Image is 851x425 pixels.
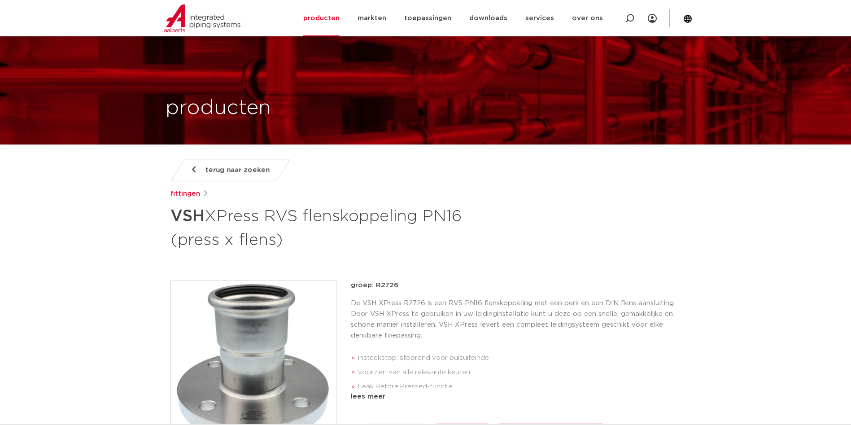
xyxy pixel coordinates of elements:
[170,159,290,181] a: terug naar zoeken
[170,208,205,224] strong: VSH
[358,380,681,394] li: Leak Before Pressed-functie
[351,298,681,341] p: De VSH XPress R2726 is een RVS PN16 flenskoppeling met een pers en een DIN flens aansluiting. Doo...
[358,365,681,380] li: voorzien van alle relevante keuren
[351,280,681,291] p: groep: R2726
[205,163,270,177] span: terug naar zoeken
[170,203,507,251] h1: XPress RVS flenskoppeling PN16 (press x flens)
[166,94,271,123] h1: producten
[358,351,681,365] li: insteekstop: stoprand voor buisuiteinde
[351,391,681,402] div: lees meer
[170,188,200,199] a: fittingen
